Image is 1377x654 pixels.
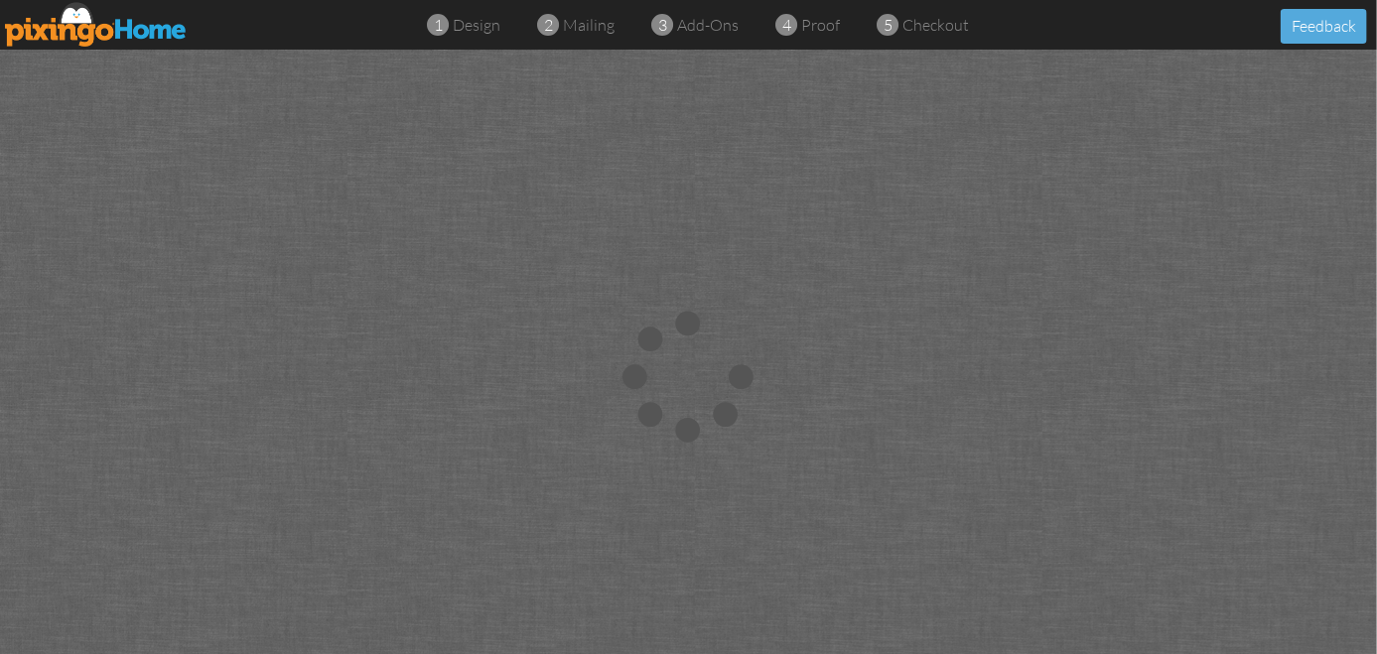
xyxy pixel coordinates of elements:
img: pixingo logo [5,2,188,47]
span: mailing [564,15,616,35]
span: 1 [434,14,443,37]
button: Feedback [1281,9,1367,44]
span: checkout [903,15,970,35]
span: add-ons [678,15,740,35]
iframe: Chat [1376,653,1377,654]
span: 3 [658,14,667,37]
span: proof [802,15,841,35]
span: design [454,15,501,35]
span: 4 [782,14,791,37]
span: 2 [544,14,553,37]
span: 5 [884,14,893,37]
